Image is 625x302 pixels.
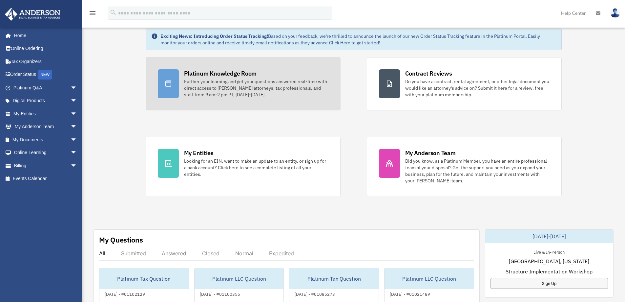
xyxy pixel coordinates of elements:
[184,78,328,98] div: Further your learning and get your questions answered real-time with direct access to [PERSON_NAM...
[38,70,52,80] div: NEW
[184,149,214,157] div: My Entities
[195,268,284,289] div: Platinum LLC Question
[5,29,84,42] a: Home
[146,57,341,110] a: Platinum Knowledge Room Further your learning and get your questions answered real-time with dire...
[162,250,186,257] div: Answered
[99,250,105,257] div: All
[385,268,474,289] div: Platinum LLC Question
[202,250,219,257] div: Closed
[89,9,96,17] i: menu
[3,8,62,21] img: Anderson Advisors Platinum Portal
[160,33,268,39] strong: Exciting News: Introducing Order Status Tracking!
[5,107,87,120] a: My Entitiesarrow_drop_down
[5,133,87,146] a: My Documentsarrow_drop_down
[99,268,189,289] div: Platinum Tax Question
[490,278,608,289] a: Sign Up
[405,158,550,184] div: Did you know, as a Platinum Member, you have an entire professional team at your disposal? Get th...
[610,8,620,18] img: User Pic
[329,40,380,46] a: Click Here to get started!
[385,290,435,297] div: [DATE] - #01021489
[405,69,452,78] div: Contract Reviews
[184,158,328,177] div: Looking for an EIN, want to make an update to an entity, or sign up for a bank account? Click her...
[71,146,84,160] span: arrow_drop_down
[405,78,550,98] div: Do you have a contract, rental agreement, or other legal document you would like an attorney's ad...
[71,81,84,95] span: arrow_drop_down
[89,12,96,17] a: menu
[289,290,340,297] div: [DATE] - #01085273
[71,94,84,108] span: arrow_drop_down
[235,250,253,257] div: Normal
[146,137,341,196] a: My Entities Looking for an EIN, want to make an update to an entity, or sign up for a bank accoun...
[71,159,84,173] span: arrow_drop_down
[184,69,257,78] div: Platinum Knowledge Room
[5,172,87,185] a: Events Calendar
[5,55,87,68] a: Tax Organizers
[5,146,87,159] a: Online Learningarrow_drop_down
[269,250,294,257] div: Expedited
[5,68,87,81] a: Order StatusNEW
[485,230,613,243] div: [DATE]-[DATE]
[160,33,556,46] div: Based on your feedback, we're thrilled to announce the launch of our new Order Status Tracking fe...
[5,42,87,55] a: Online Ordering
[71,133,84,147] span: arrow_drop_down
[289,268,379,289] div: Platinum Tax Question
[367,137,562,196] a: My Anderson Team Did you know, as a Platinum Member, you have an entire professional team at your...
[506,267,593,275] span: Structure Implementation Workshop
[71,120,84,134] span: arrow_drop_down
[99,235,143,245] div: My Questions
[71,107,84,121] span: arrow_drop_down
[5,81,87,94] a: Platinum Q&Aarrow_drop_down
[5,94,87,107] a: Digital Productsarrow_drop_down
[528,248,570,255] div: Live & In-Person
[5,159,87,172] a: Billingarrow_drop_down
[195,290,245,297] div: [DATE] - #01100355
[99,290,150,297] div: [DATE] - #01102129
[509,257,589,265] span: [GEOGRAPHIC_DATA], [US_STATE]
[110,9,117,16] i: search
[5,120,87,133] a: My Anderson Teamarrow_drop_down
[121,250,146,257] div: Submitted
[405,149,456,157] div: My Anderson Team
[367,57,562,110] a: Contract Reviews Do you have a contract, rental agreement, or other legal document you would like...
